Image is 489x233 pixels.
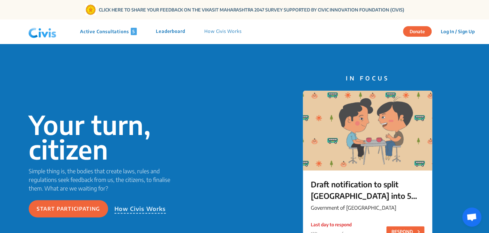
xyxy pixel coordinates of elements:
[80,28,137,35] p: Active Consultations
[29,112,180,162] p: Your turn, citizen
[29,167,180,192] p: Simple thing is, the bodies that create laws, rules and regulations seek feedback from us, the ci...
[85,4,96,15] img: Gom Logo
[311,221,352,228] p: Last day to respond
[403,26,432,37] button: Donate
[156,28,185,35] p: Leaderboard
[403,28,436,34] a: Donate
[29,200,108,217] button: Start participating
[311,178,424,201] p: Draft notification to split [GEOGRAPHIC_DATA] into 5 city corporations/[GEOGRAPHIC_DATA] ನಗರವನ್ನು...
[303,74,432,82] p: IN FOCUS
[131,28,137,35] span: 5
[462,207,481,227] a: Open chat
[114,204,166,214] p: How Civis Works
[26,22,59,41] img: navlogo.png
[436,26,479,36] button: Log In / Sign Up
[311,204,424,212] p: Government of [GEOGRAPHIC_DATA]
[204,28,242,35] p: How Civis Works
[99,6,404,13] a: CLICK HERE TO SHARE YOUR FEEDBACK ON THE VIKASIT MAHARASHTRA 2047 SURVEY SUPPORTED BY CIVIC INNOV...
